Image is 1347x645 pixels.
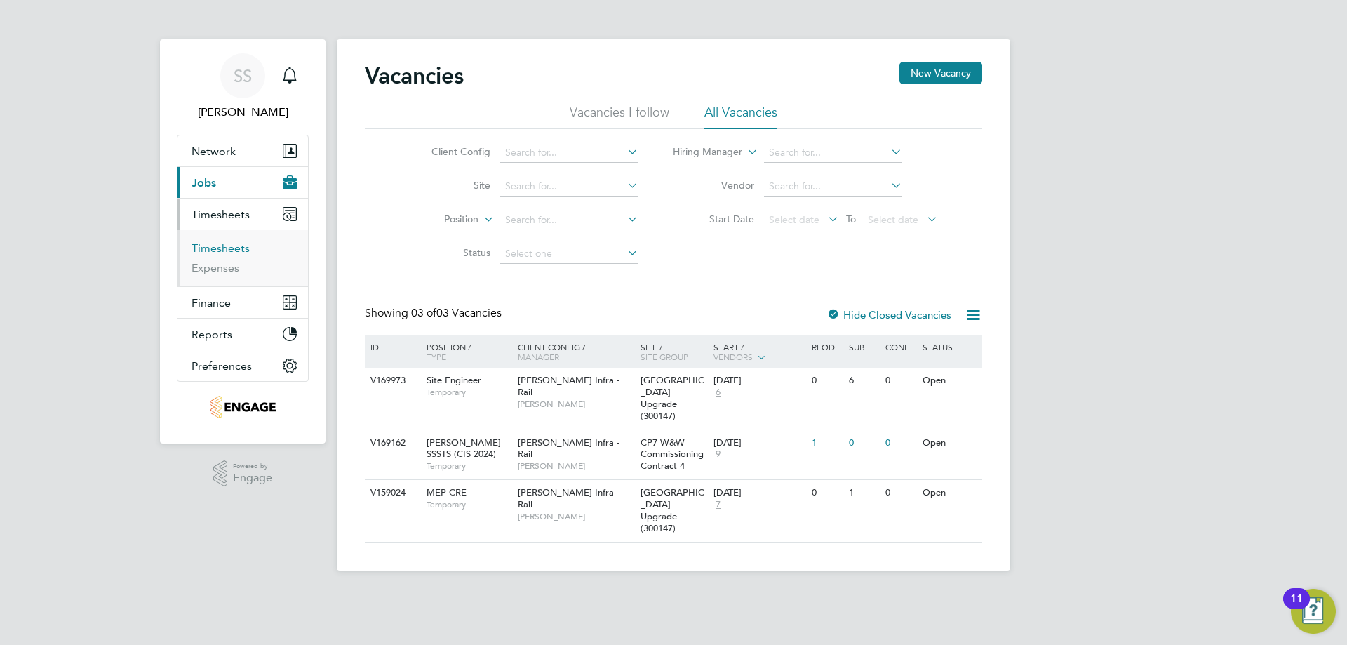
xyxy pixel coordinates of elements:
[641,374,704,422] span: [GEOGRAPHIC_DATA] Upgrade (300147)
[411,306,436,320] span: 03 of
[673,213,754,225] label: Start Date
[769,213,819,226] span: Select date
[713,499,723,511] span: 7
[826,308,951,321] label: Hide Closed Vacancies
[427,499,511,510] span: Temporary
[233,472,272,484] span: Engage
[177,287,308,318] button: Finance
[808,368,845,394] div: 0
[177,230,308,286] div: Timesheets
[845,480,882,506] div: 1
[518,460,634,472] span: [PERSON_NAME]
[713,437,805,449] div: [DATE]
[192,296,231,310] span: Finance
[367,480,416,506] div: V159024
[713,351,753,362] span: Vendors
[713,487,805,499] div: [DATE]
[764,177,902,197] input: Search for...
[427,374,481,386] span: Site Engineer
[234,67,252,85] span: SS
[662,145,742,159] label: Hiring Manager
[210,396,275,418] img: carmichael-logo-retina.png
[427,486,467,498] span: MEP CRE
[845,430,882,456] div: 0
[919,368,980,394] div: Open
[192,145,236,158] span: Network
[845,368,882,394] div: 6
[177,135,308,166] button: Network
[713,375,805,387] div: [DATE]
[500,143,638,163] input: Search for...
[500,177,638,197] input: Search for...
[514,335,637,368] div: Client Config /
[882,335,918,359] div: Conf
[365,62,464,90] h2: Vacancies
[177,199,308,230] button: Timesheets
[500,211,638,230] input: Search for...
[518,511,634,522] span: [PERSON_NAME]
[919,480,980,506] div: Open
[177,167,308,198] button: Jobs
[713,448,723,460] span: 9
[919,335,980,359] div: Status
[192,208,250,221] span: Timesheets
[398,213,478,227] label: Position
[192,328,232,341] span: Reports
[845,335,882,359] div: Sub
[411,306,502,320] span: 03 Vacancies
[365,306,504,321] div: Showing
[192,359,252,373] span: Preferences
[160,39,326,444] nav: Main navigation
[808,335,845,359] div: Reqd
[192,261,239,274] a: Expenses
[410,246,490,259] label: Status
[710,335,808,370] div: Start /
[673,179,754,192] label: Vendor
[177,350,308,381] button: Preferences
[518,351,559,362] span: Manager
[177,53,309,121] a: SS[PERSON_NAME]
[899,62,982,84] button: New Vacancy
[882,368,918,394] div: 0
[518,374,619,398] span: [PERSON_NAME] Infra - Rail
[500,244,638,264] input: Select one
[808,430,845,456] div: 1
[570,104,669,129] li: Vacancies I follow
[704,104,777,129] li: All Vacancies
[192,176,216,189] span: Jobs
[367,430,416,456] div: V169162
[764,143,902,163] input: Search for...
[416,335,514,368] div: Position /
[410,145,490,158] label: Client Config
[842,210,860,228] span: To
[641,437,704,472] span: CP7 W&W Commissioning Contract 4
[192,241,250,255] a: Timesheets
[882,480,918,506] div: 0
[213,460,273,487] a: Powered byEngage
[713,387,723,399] span: 6
[427,351,446,362] span: Type
[177,396,309,418] a: Go to home page
[367,368,416,394] div: V169973
[1290,599,1303,617] div: 11
[518,437,619,460] span: [PERSON_NAME] Infra - Rail
[868,213,918,226] span: Select date
[641,351,688,362] span: Site Group
[518,399,634,410] span: [PERSON_NAME]
[177,319,308,350] button: Reports
[427,437,501,460] span: [PERSON_NAME] SSSTS (CIS 2024)
[808,480,845,506] div: 0
[919,430,980,456] div: Open
[427,460,511,472] span: Temporary
[367,335,416,359] div: ID
[410,179,490,192] label: Site
[177,104,309,121] span: Saranija Sivapalan
[427,387,511,398] span: Temporary
[518,486,619,510] span: [PERSON_NAME] Infra - Rail
[637,335,711,368] div: Site /
[882,430,918,456] div: 0
[233,460,272,472] span: Powered by
[1291,589,1336,634] button: Open Resource Center, 11 new notifications
[641,486,704,534] span: [GEOGRAPHIC_DATA] Upgrade (300147)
